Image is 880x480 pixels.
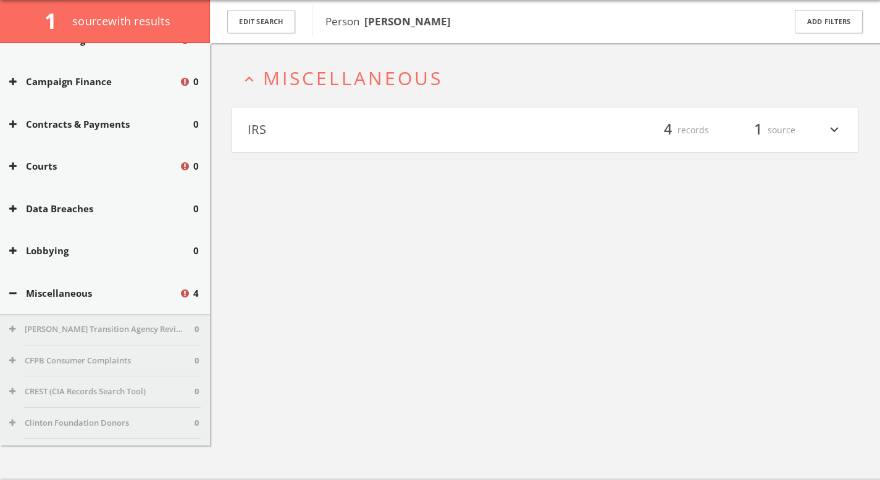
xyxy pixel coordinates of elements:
button: Clinton Foundation Donors [9,417,195,429]
div: source [721,120,795,141]
button: Edit Search [227,10,295,34]
button: Add Filters [795,10,863,34]
span: 0 [193,202,199,216]
i: expand_more [826,120,842,141]
span: 0 [193,117,199,131]
button: Courts [9,159,179,173]
button: expand_lessMiscellaneous [241,68,858,88]
span: 4 [658,119,677,141]
button: CREST (CIA Records Search Tool) [9,386,195,398]
span: 1 [748,119,768,141]
button: Campaign Finance [9,75,179,89]
span: 4 [193,286,199,300]
button: Contracts & Payments [9,117,193,131]
div: records [635,120,709,141]
b: [PERSON_NAME] [364,14,451,28]
button: IRS [248,120,545,141]
button: Lobbying [9,244,193,258]
button: [PERSON_NAME] Transition Agency Review Teams [9,323,195,336]
span: source with results [72,14,170,28]
button: Data Breaches [9,202,193,216]
i: expand_less [241,71,258,88]
button: Miscellaneous [9,286,179,300]
button: CFPB Consumer Complaints [9,355,195,367]
span: 0 [195,323,199,336]
span: 0 [193,159,199,173]
span: 0 [193,244,199,258]
span: 0 [195,417,199,429]
span: 0 [193,75,199,89]
span: 1 [44,6,67,35]
span: Person [325,14,451,28]
span: Miscellaneous [263,65,443,91]
span: 0 [195,386,199,398]
span: 0 [195,355,199,367]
